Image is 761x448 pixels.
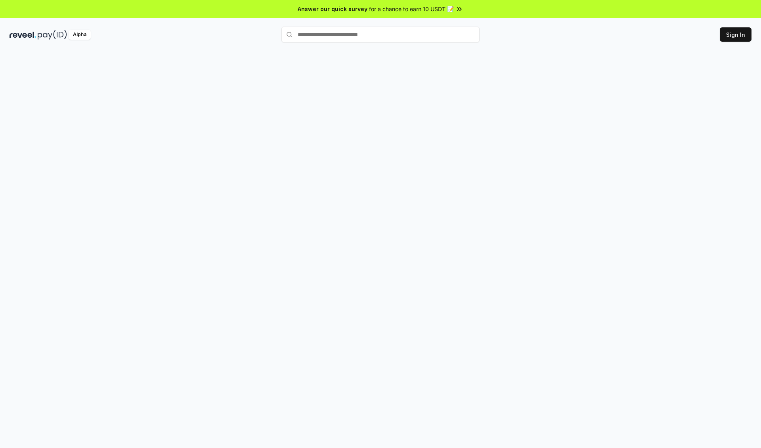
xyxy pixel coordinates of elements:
div: Alpha [69,30,91,40]
img: pay_id [38,30,67,40]
button: Sign In [720,27,751,42]
span: for a chance to earn 10 USDT 📝 [369,5,454,13]
span: Answer our quick survey [298,5,367,13]
img: reveel_dark [10,30,36,40]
